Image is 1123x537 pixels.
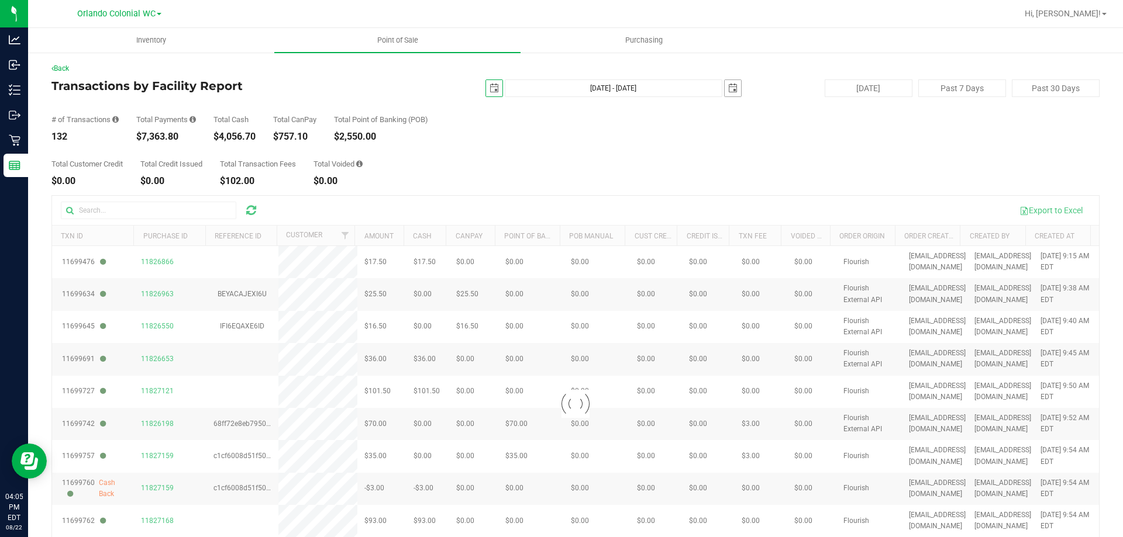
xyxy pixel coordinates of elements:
[9,160,20,171] inline-svg: Reports
[356,160,363,168] i: Sum of all voided payment transaction amounts, excluding tips and transaction fees.
[314,160,363,168] div: Total Voided
[213,132,256,141] div: $4,056.70
[9,59,20,71] inline-svg: Inbound
[136,132,196,141] div: $7,363.80
[51,176,123,186] div: $0.00
[9,134,20,146] inline-svg: Retail
[334,116,428,123] div: Total Point of Banking (POB)
[725,80,741,96] span: select
[51,64,69,72] a: Back
[5,523,23,532] p: 08/22
[314,176,363,186] div: $0.00
[120,35,182,46] span: Inventory
[51,160,123,168] div: Total Customer Credit
[136,116,196,123] div: Total Payments
[609,35,678,46] span: Purchasing
[273,116,316,123] div: Total CanPay
[140,176,202,186] div: $0.00
[1025,9,1101,18] span: Hi, [PERSON_NAME]!
[140,160,202,168] div: Total Credit Issued
[825,79,912,97] button: [DATE]
[28,28,274,53] a: Inventory
[274,28,521,53] a: Point of Sale
[9,84,20,96] inline-svg: Inventory
[77,9,156,19] span: Orlando Colonial WC
[51,79,401,92] h4: Transactions by Facility Report
[51,132,119,141] div: 132
[190,116,196,123] i: Sum of all successful, non-voided payment transaction amounts, excluding tips and transaction fees.
[220,160,296,168] div: Total Transaction Fees
[220,176,296,186] div: $102.00
[5,491,23,523] p: 04:05 PM EDT
[918,79,1006,97] button: Past 7 Days
[9,109,20,121] inline-svg: Outbound
[9,34,20,46] inline-svg: Analytics
[213,116,256,123] div: Total Cash
[361,35,434,46] span: Point of Sale
[12,444,47,479] iframe: Resource center
[112,116,119,123] i: Count of all successful payment transactions, possibly including voids, refunds, and cash-back fr...
[334,132,428,141] div: $2,550.00
[486,80,502,96] span: select
[51,116,119,123] div: # of Transactions
[273,132,316,141] div: $757.10
[1012,79,1100,97] button: Past 30 Days
[521,28,767,53] a: Purchasing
